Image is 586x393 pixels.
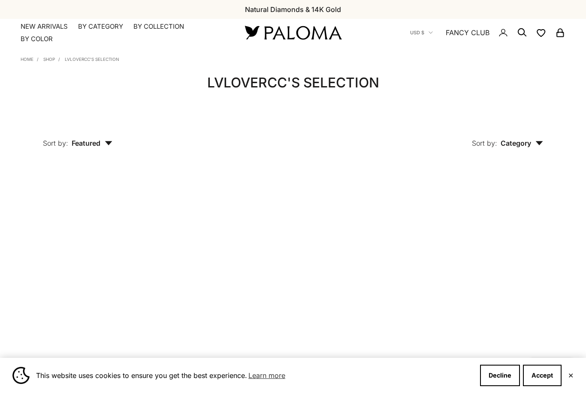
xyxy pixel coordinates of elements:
[43,57,55,62] a: Shop
[247,369,287,382] a: Learn more
[21,35,53,43] summary: By Color
[72,139,112,147] span: Featured
[480,365,520,386] button: Decline
[21,22,224,43] nav: Primary navigation
[452,119,563,155] button: Sort by: Category
[133,22,184,31] summary: By Collection
[501,139,543,147] span: Category
[446,27,489,38] a: FANCY CLUB
[78,22,123,31] summary: By Category
[245,4,341,15] p: Natural Diamonds & 14K Gold
[44,74,542,91] h1: LVloverCC's Selection
[523,365,562,386] button: Accept
[23,119,132,155] button: Sort by: Featured
[43,139,68,147] span: Sort by:
[21,22,68,31] a: NEW ARRIVALS
[410,29,424,36] span: USD $
[410,29,433,36] button: USD $
[410,19,565,46] nav: Secondary navigation
[21,55,119,62] nav: Breadcrumb
[21,57,33,62] a: Home
[568,373,574,378] button: Close
[36,369,473,382] span: This website uses cookies to ensure you get the best experience.
[12,367,30,384] img: Cookie banner
[65,57,119,62] a: LVloverCC's Selection
[472,139,497,147] span: Sort by:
